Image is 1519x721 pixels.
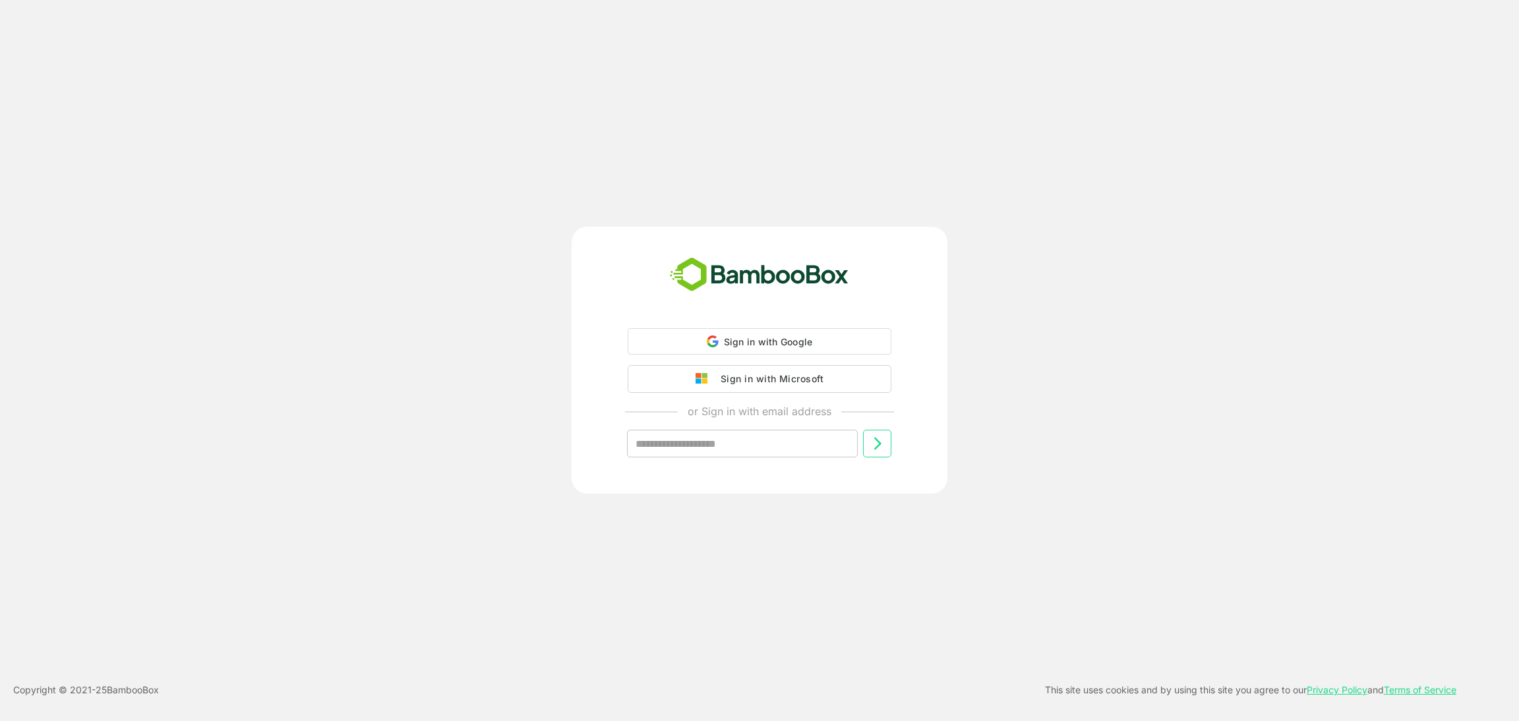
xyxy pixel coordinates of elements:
span: Sign in with Google [724,336,813,347]
img: bamboobox [663,253,856,297]
p: or Sign in with email address [688,403,831,419]
a: Terms of Service [1384,684,1456,695]
img: google [696,373,714,385]
p: This site uses cookies and by using this site you agree to our and [1045,682,1456,698]
a: Privacy Policy [1307,684,1367,695]
button: Sign in with Microsoft [628,365,891,393]
p: Copyright © 2021- 25 BambooBox [13,682,159,698]
div: Sign in with Google [628,328,891,355]
div: Sign in with Microsoft [714,370,823,388]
